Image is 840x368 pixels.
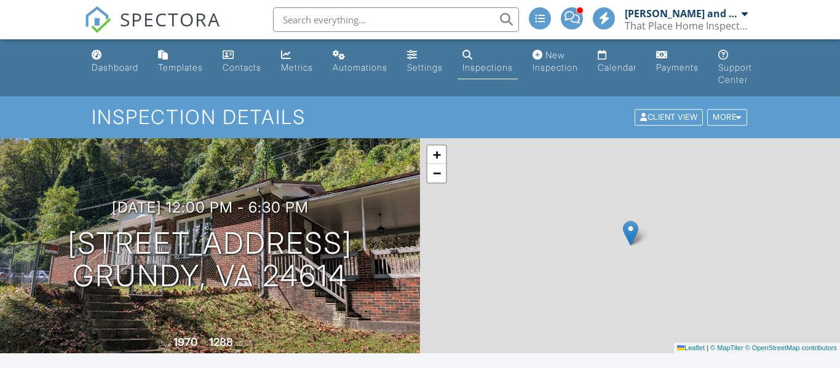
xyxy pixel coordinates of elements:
a: SPECTORA [84,17,221,42]
h3: [DATE] 12:00 pm - 6:30 pm [112,199,309,216]
a: Leaflet [677,344,705,351]
span: Built [158,339,172,348]
span: | [707,344,708,351]
a: Contacts [218,44,266,79]
img: Marker [623,221,638,246]
a: © OpenStreetMap contributors [745,344,837,351]
input: Search everything... [273,7,519,32]
a: Metrics [276,44,318,79]
div: Dashboard [92,62,138,72]
a: New Inspection [528,44,583,79]
div: Templates [158,62,203,72]
span: SPECTORA [120,6,221,32]
div: Payments [656,62,699,72]
div: Contacts [223,62,261,72]
div: Settings [407,62,443,72]
div: That Place Home Inspections, LLC [625,20,748,32]
div: Automations [333,62,387,72]
div: New Inspection [533,50,578,72]
a: Support Center [713,44,757,92]
span: + [433,147,441,162]
div: More [707,109,747,126]
div: Inspections [462,62,513,72]
div: 1288 [209,335,233,348]
h1: [STREET_ADDRESS] Grundy, VA 24614 [68,227,352,292]
div: Metrics [281,62,313,72]
a: Calendar [593,44,641,79]
div: Support Center [718,62,752,85]
h1: Inspection Details [92,106,748,128]
span: − [433,165,441,181]
a: Zoom out [427,164,446,182]
a: Templates [153,44,208,79]
div: 1970 [173,335,197,348]
img: The Best Home Inspection Software - Spectora [84,6,111,33]
div: Calendar [598,62,636,72]
a: © MapTiler [710,344,743,351]
a: Client View [633,112,706,121]
a: Automations (Advanced) [328,44,392,79]
a: Payments [651,44,703,79]
a: Inspections [458,44,518,79]
div: [PERSON_NAME] and [PERSON_NAME] [625,7,739,20]
a: Dashboard [87,44,143,79]
a: Settings [402,44,448,79]
span: sq. ft. [235,339,252,348]
a: Zoom in [427,146,446,164]
div: Client View [635,109,703,126]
